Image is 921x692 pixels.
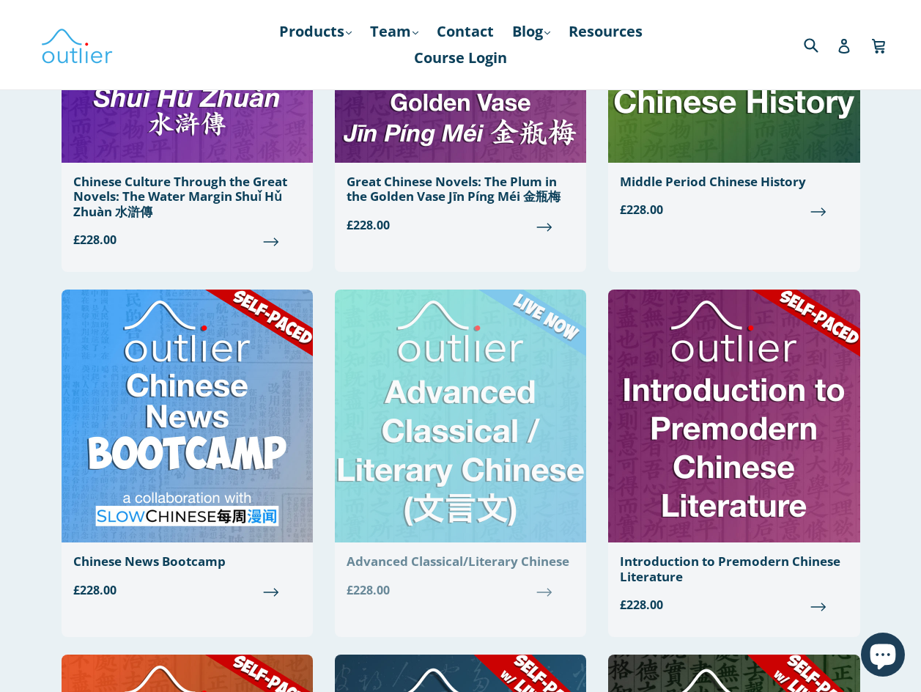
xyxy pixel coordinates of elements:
[857,633,909,680] inbox-online-store-chat: Shopify online store chat
[620,554,848,584] div: Introduction to Premodern Chinese Literature
[347,174,574,205] div: Great Chinese Novels: The Plum in the Golden Vase Jīn Píng Méi 金瓶梅
[363,18,426,45] a: Team
[608,290,859,625] a: Introduction to Premodern Chinese Literature £228.00
[73,231,301,249] span: £228.00
[73,581,301,599] span: £228.00
[561,18,650,45] a: Resources
[505,18,558,45] a: Blog
[620,201,848,218] span: £228.00
[347,581,574,599] span: £228.00
[608,290,859,542] img: Introduction to Premodern Chinese Literature
[620,174,848,189] div: Middle Period Chinese History
[620,596,848,614] span: £228.00
[40,23,114,66] img: Outlier Linguistics
[347,554,574,569] div: Advanced Classical/Literary Chinese
[335,290,586,542] img: Advanced Classical/Literary Chinese
[800,29,840,59] input: Search
[429,18,501,45] a: Contact
[62,290,313,610] a: Chinese News Bootcamp £228.00
[407,45,514,71] a: Course Login
[347,216,574,234] span: £228.00
[73,174,301,219] div: Chinese Culture Through the Great Novels: The Water Margin Shuǐ Hǔ Zhuàn 水滸傳
[73,554,301,569] div: Chinese News Bootcamp
[335,290,586,610] a: Advanced Classical/Literary Chinese £228.00
[62,290,313,542] img: Chinese News Bootcamp
[272,18,359,45] a: Products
